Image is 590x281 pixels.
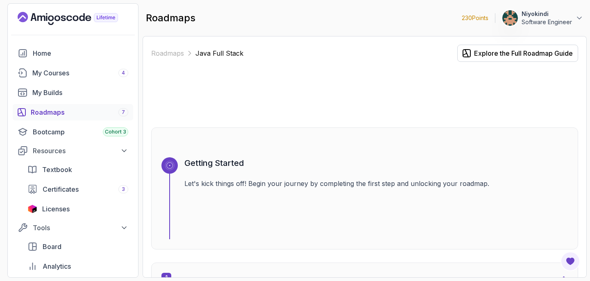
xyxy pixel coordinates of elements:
a: Roadmaps [151,48,184,58]
p: Java Full Stack [195,48,243,58]
div: Bootcamp [33,127,128,137]
button: Tools [13,220,133,235]
div: Roadmaps [31,107,128,117]
p: Let's kick things off! Begin your journey by completing the first step and unlocking your roadmap. [184,179,568,188]
div: My Builds [32,88,128,97]
a: certificates [23,181,133,197]
p: Niyokindi [522,10,572,18]
span: Licenses [42,204,70,214]
span: 7 [122,109,125,116]
img: user profile image [502,10,518,26]
div: Home [33,48,128,58]
a: textbook [23,161,133,178]
button: Explore the Full Roadmap Guide [457,45,578,62]
div: Resources [33,146,128,156]
img: jetbrains icon [27,205,37,213]
div: Explore the Full Roadmap Guide [474,48,573,58]
p: Software Engineer [522,18,572,26]
div: My Courses [32,68,128,78]
a: builds [13,84,133,101]
a: analytics [23,258,133,274]
div: Tools [33,223,128,233]
a: bootcamp [13,124,133,140]
span: Analytics [43,261,71,271]
a: courses [13,65,133,81]
span: Textbook [42,165,72,174]
span: Cohort 3 [105,129,126,135]
span: 3 [122,186,125,193]
h2: roadmaps [146,11,195,25]
a: board [23,238,133,255]
a: home [13,45,133,61]
button: Resources [13,143,133,158]
a: licenses [23,201,133,217]
a: Landing page [18,12,137,25]
a: roadmaps [13,104,133,120]
span: 4 [122,70,125,76]
button: user profile imageNiyokindiSoftware Engineer [502,10,583,26]
span: Certificates [43,184,79,194]
span: Board [43,242,61,252]
p: 230 Points [462,14,488,22]
h3: Getting Started [184,157,568,169]
button: Open Feedback Button [560,252,580,271]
